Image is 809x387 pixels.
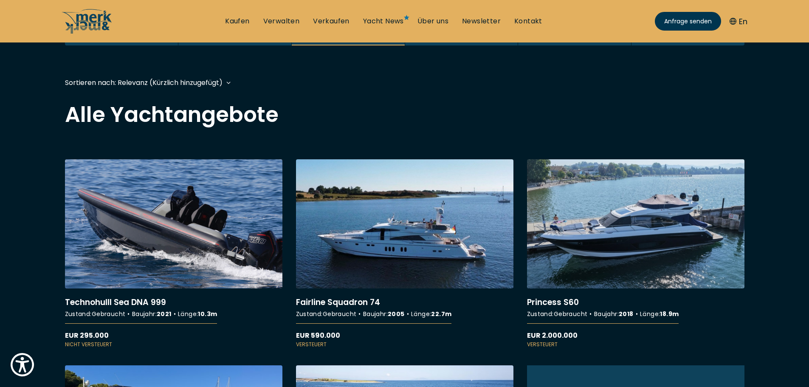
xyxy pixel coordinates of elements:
button: Show Accessibility Preferences [8,351,36,379]
a: Kaufen [225,17,249,26]
a: Newsletter [462,17,501,26]
h2: Alle Yachtangebote [65,104,744,125]
a: More details aboutPrincess S60 [527,159,744,348]
a: Kontakt [514,17,542,26]
a: Verkaufen [313,17,350,26]
a: Anfrage senden [655,12,721,31]
div: Sortieren nach: Relevanz (Kürzlich hinzugefügt) [65,77,223,88]
button: En [730,16,747,27]
a: Yacht News [363,17,404,26]
a: More details aboutFairline Squadron 74 [296,159,513,348]
span: Anfrage senden [664,17,712,26]
a: Verwalten [263,17,300,26]
a: Über uns [417,17,448,26]
a: More details aboutTechnohulll Sea DNA 999 [65,159,282,348]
